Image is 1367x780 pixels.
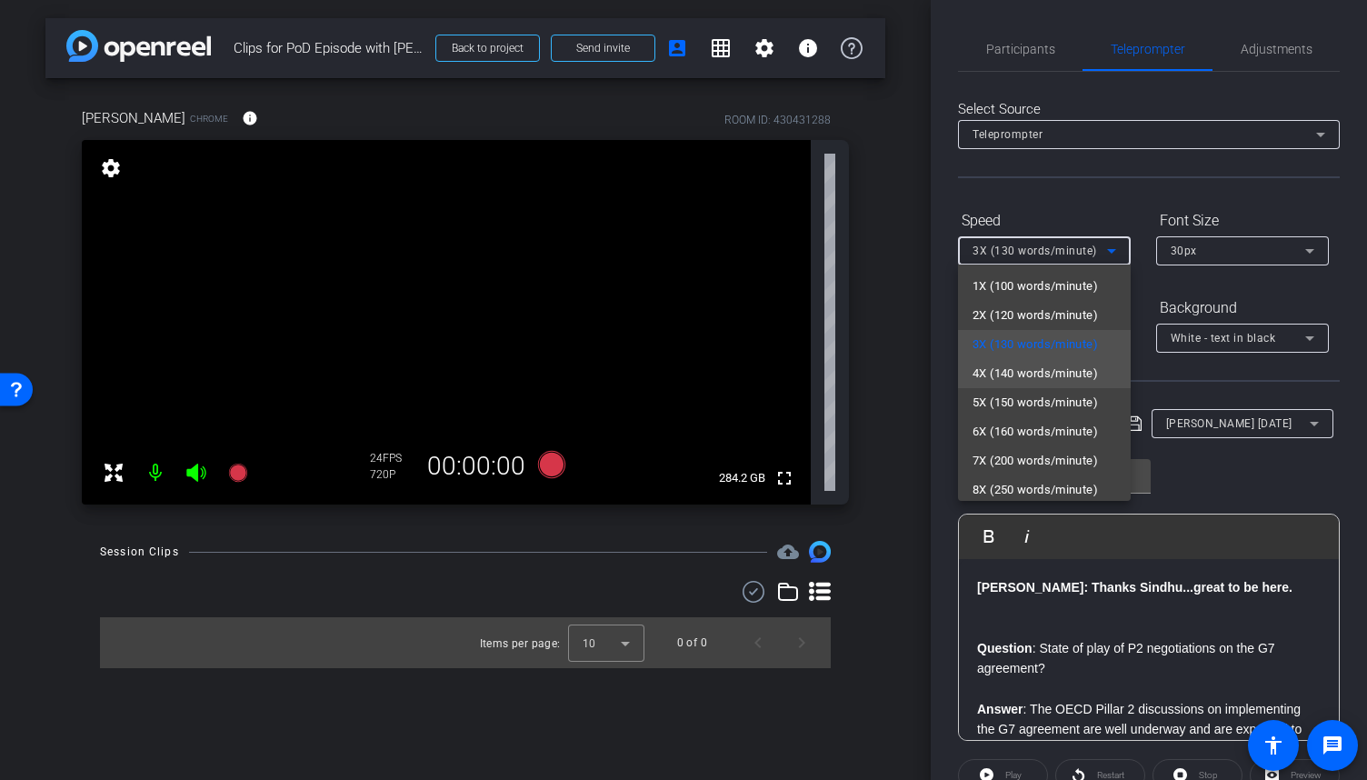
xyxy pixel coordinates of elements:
span: 3X (130 words/minute) [973,334,1098,355]
span: 6X (160 words/minute) [973,421,1098,443]
span: 1X (100 words/minute) [973,275,1098,297]
span: 4X (140 words/minute) [973,363,1098,385]
span: 7X (200 words/minute) [973,450,1098,472]
span: 8X (250 words/minute) [973,479,1098,501]
span: 2X (120 words/minute) [973,305,1098,326]
span: 5X (150 words/minute) [973,392,1098,414]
